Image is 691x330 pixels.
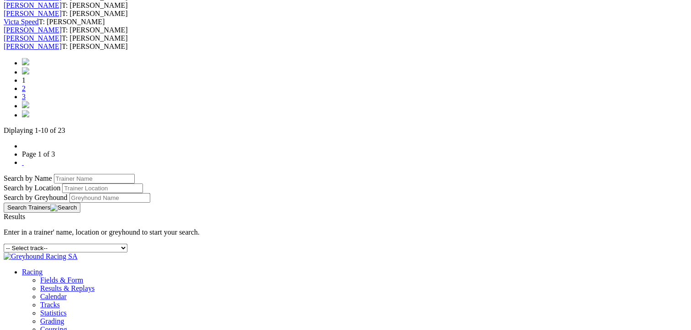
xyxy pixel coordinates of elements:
[40,317,64,325] a: Grading
[40,276,83,284] a: Fields & Form
[4,126,687,135] p: Diplaying 1-10 of 23
[4,18,39,26] a: Victa Speed
[4,42,62,50] a: [PERSON_NAME]
[4,203,80,213] button: Search Trainers
[4,34,62,42] a: [PERSON_NAME]
[22,67,29,74] img: chevron-left-pager-blue.svg
[4,213,687,221] div: Results
[40,301,60,309] a: Tracks
[22,84,26,92] a: 2
[4,34,687,42] div: T: [PERSON_NAME]
[4,42,687,51] div: T: [PERSON_NAME]
[69,193,150,203] input: Search by Greyhound Name
[40,293,67,300] a: Calendar
[22,58,29,65] img: chevrons-left-pager-blue.svg
[22,150,55,158] a: Page 1 of 3
[4,18,687,26] div: T: [PERSON_NAME]
[22,101,29,108] img: chevron-right-pager-blue.svg
[4,184,60,192] label: Search by Location
[4,228,687,236] p: Enter in a trainer' name, location or greyhound to start your search.
[22,268,42,276] a: Racing
[4,1,62,9] a: [PERSON_NAME]
[4,174,52,182] label: Search by Name
[4,26,62,34] a: [PERSON_NAME]
[54,174,135,183] input: Search by Trainer Name
[50,204,77,211] img: Search
[22,76,26,84] span: 1
[4,194,68,201] label: Search by Greyhound
[4,10,62,17] a: [PERSON_NAME]
[4,10,687,18] div: T: [PERSON_NAME]
[40,284,95,292] a: Results & Replays
[4,1,687,10] div: T: [PERSON_NAME]
[4,26,687,34] div: T: [PERSON_NAME]
[62,183,143,193] input: Search by Trainer Location
[4,252,78,261] img: Greyhound Racing SA
[40,309,67,317] a: Statistics
[22,93,26,100] a: 3
[22,110,29,117] img: chevrons-right-pager-blue.svg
